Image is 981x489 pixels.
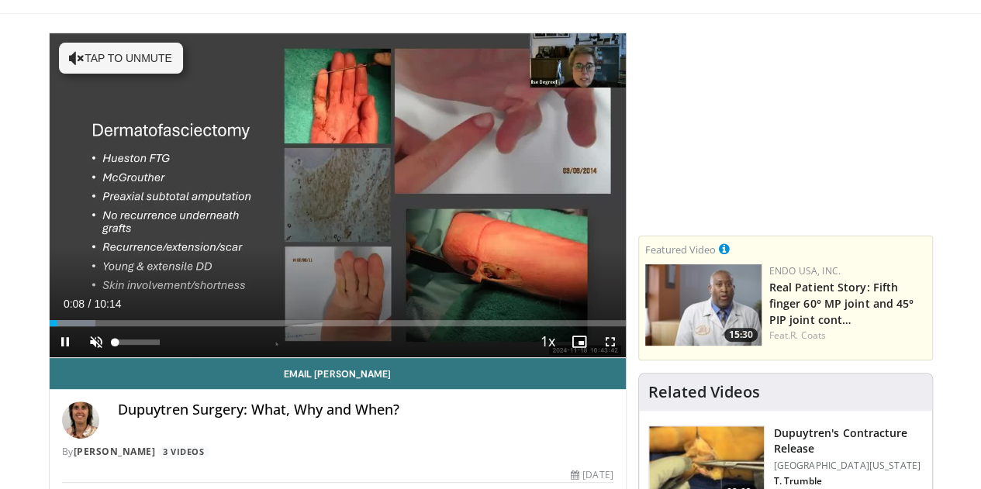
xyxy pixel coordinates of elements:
h4: Dupuytren Surgery: What, Why and When? [118,401,613,418]
a: 3 Videos [158,446,209,459]
button: Unmute [81,326,112,357]
button: Enable picture-in-picture mode [564,326,595,357]
span: 0:08 [64,298,85,310]
span: 10:14 [94,298,121,310]
button: Fullscreen [595,326,626,357]
a: Email [PERSON_NAME] [50,358,626,389]
a: 15:30 [645,264,762,346]
div: Volume Level [116,339,160,345]
button: Playback Rate [533,326,564,357]
iframe: Advertisement [669,33,902,226]
video-js: Video Player [50,33,626,358]
img: Avatar [62,401,99,439]
img: 55d69904-dd48-4cb8-9c2d-9fd278397143.150x105_q85_crop-smart_upscale.jpg [645,264,762,346]
p: T. Trumble [774,475,923,487]
button: Tap to unmute [59,43,183,74]
h3: Dupuytren's Contracture Release [774,425,923,456]
div: Feat. [769,329,926,343]
p: [GEOGRAPHIC_DATA][US_STATE] [774,460,923,472]
div: [DATE] [571,468,613,482]
span: 15:30 [724,328,758,342]
div: Progress Bar [50,320,626,326]
button: Pause [50,326,81,357]
a: Endo USA, Inc. [769,264,841,277]
div: By [62,445,613,459]
h4: Related Videos [648,383,760,401]
small: Featured Video [645,243,716,257]
a: R. Coats [790,329,826,342]
span: / [88,298,92,310]
a: [PERSON_NAME] [74,445,156,458]
a: Real Patient Story: Fifth finger 60° MP joint and 45° PIP joint cont… [769,280,914,327]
